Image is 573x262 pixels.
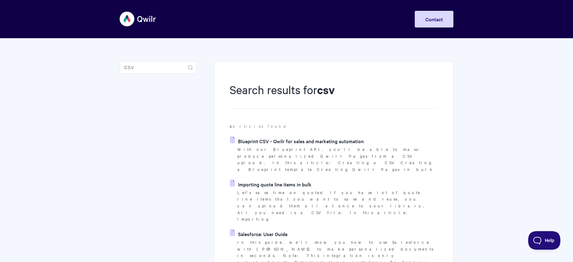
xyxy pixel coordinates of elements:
[230,180,312,189] a: Importing quote line items in bulk
[120,7,156,31] img: Qwilr Help Center
[230,82,438,109] h1: Search results for
[230,229,287,239] a: Salesforce: User Guide
[415,11,453,27] a: Contact
[528,231,561,250] iframe: Toggle Customer Support
[230,123,233,129] strong: 4
[237,189,438,223] p: Let's save time on quotes! If you have lot of quote line items that you want to save and reuse, y...
[120,61,197,74] input: Search
[237,146,438,173] p: With our Blueprint API, you'll be able to mass-produce personalized Qwilr Pages from a CSV upload...
[230,136,364,146] a: Blueprint CSV - Qwilr for sales and marketing automation
[230,123,438,130] p: articles found
[317,82,335,97] strong: csv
